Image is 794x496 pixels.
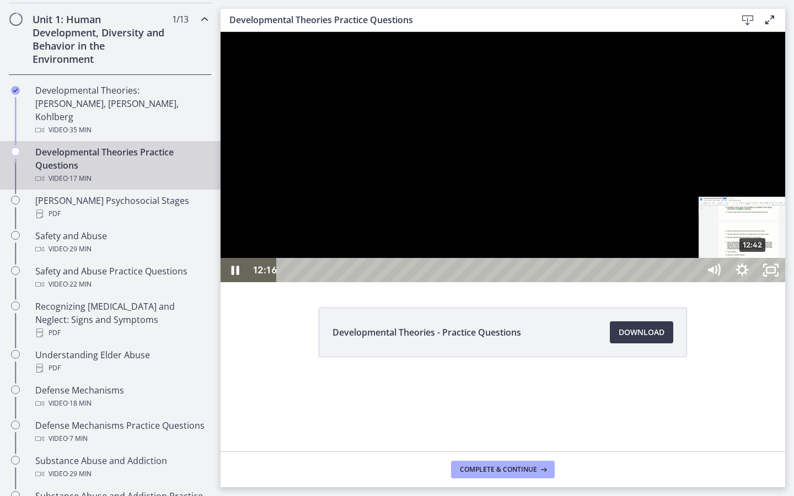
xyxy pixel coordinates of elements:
i: Completed [11,86,20,95]
span: · 17 min [68,172,92,185]
div: Defense Mechanisms Practice Questions [35,419,207,445]
div: Developmental Theories Practice Questions [35,145,207,185]
button: Complete & continue [451,461,555,478]
button: Mute [479,226,507,250]
h3: Developmental Theories Practice Questions [229,13,719,26]
a: Download [610,321,673,343]
div: Developmental Theories: [PERSON_NAME], [PERSON_NAME], Kohlberg [35,84,207,137]
span: · 7 min [68,432,88,445]
div: Video [35,467,207,481]
div: Substance Abuse and Addiction [35,454,207,481]
div: PDF [35,207,207,220]
span: 1 / 13 [172,13,188,26]
div: Understanding Elder Abuse [35,348,207,375]
div: Safety and Abuse Practice Questions [35,265,207,291]
div: Video [35,172,207,185]
div: Video [35,242,207,256]
span: Developmental Theories - Practice Questions [332,326,521,339]
button: Unfullscreen [536,226,565,250]
span: · 18 min [68,397,92,410]
span: Complete & continue [460,465,537,474]
div: Video [35,278,207,291]
h2: Unit 1: Human Development, Diversity and Behavior in the Environment [33,13,167,66]
span: · 22 min [68,278,92,291]
div: PDF [35,362,207,375]
div: Safety and Abuse [35,229,207,256]
button: Show settings menu [507,226,536,250]
span: Download [619,326,664,339]
span: · 29 min [68,242,92,256]
span: · 29 min [68,467,92,481]
div: Video [35,397,207,410]
div: Defense Mechanisms [35,384,207,410]
div: PDF [35,326,207,339]
div: [PERSON_NAME] Psychosocial Stages [35,194,207,220]
div: Recognizing [MEDICAL_DATA] and Neglect: Signs and Symptoms [35,300,207,339]
div: Video [35,123,207,137]
span: · 35 min [68,123,92,137]
div: Video [35,432,207,445]
iframe: Video Lesson [221,32,785,282]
